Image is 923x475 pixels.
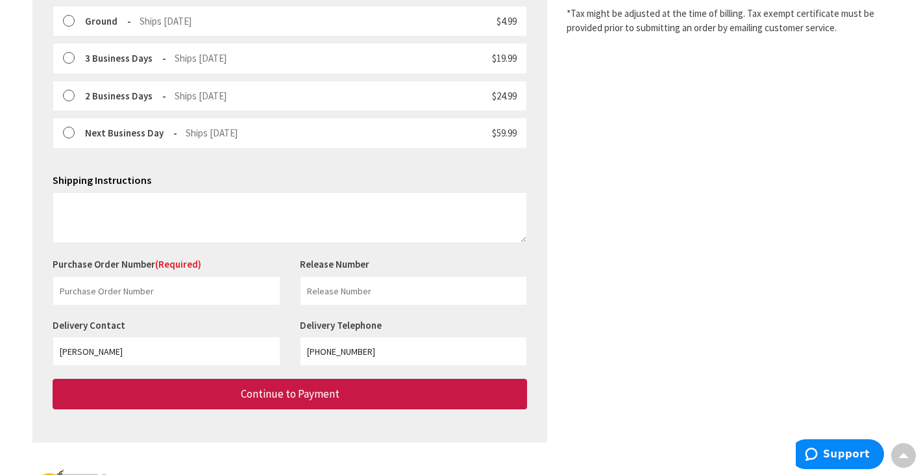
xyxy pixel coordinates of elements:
[567,6,891,34] : *Tax might be adjusted at the time of billing. Tax exempt certificate must be provided prior to s...
[53,319,129,331] label: Delivery Contact
[140,15,191,27] span: Ships [DATE]
[53,257,201,271] label: Purchase Order Number
[175,90,227,102] span: Ships [DATE]
[300,319,385,331] label: Delivery Telephone
[53,379,527,409] button: Continue to Payment
[300,276,528,305] input: Release Number
[497,15,517,27] span: $4.99
[241,387,339,401] span: Continue to Payment
[53,173,151,186] span: Shipping Instructions
[85,90,166,102] strong: 2 Business Days
[85,127,177,139] strong: Next Business Day
[492,127,517,139] span: $59.99
[155,258,201,270] span: (Required)
[492,52,517,64] span: $19.99
[796,439,884,472] iframe: Opens a widget where you can find more information
[175,52,227,64] span: Ships [DATE]
[492,90,517,102] span: $24.99
[300,257,369,271] label: Release Number
[85,52,166,64] strong: 3 Business Days
[186,127,238,139] span: Ships [DATE]
[53,276,280,305] input: Purchase Order Number
[85,15,131,27] strong: Ground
